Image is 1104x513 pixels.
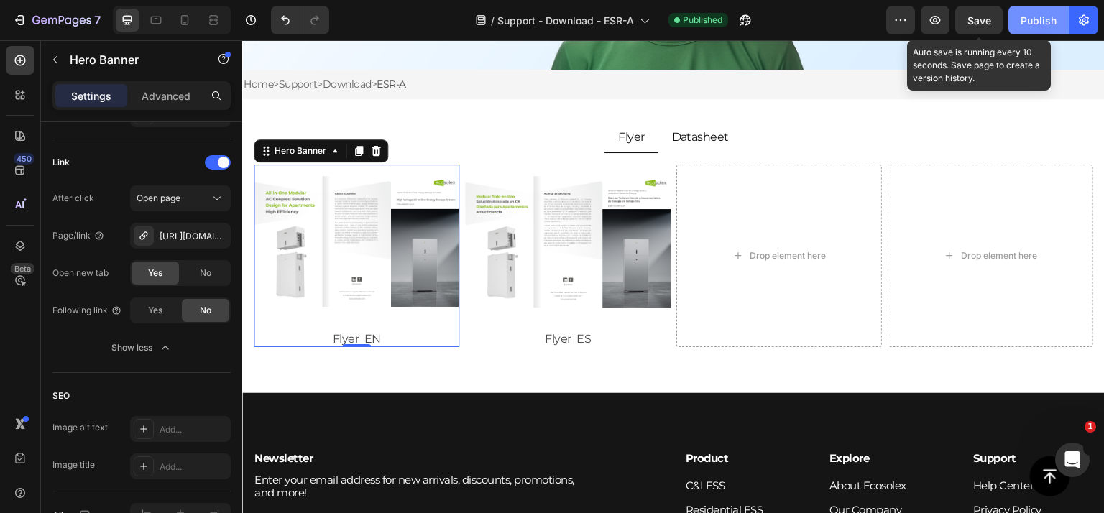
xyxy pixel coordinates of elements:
[507,210,584,221] div: Drop element here
[52,267,109,279] div: Open new tab
[14,153,34,165] div: 450
[142,88,190,103] p: Advanced
[1021,13,1057,28] div: Publish
[52,304,122,317] div: Following link
[148,267,162,279] span: Yes
[160,230,227,243] div: [URL][DOMAIN_NAME]
[52,335,231,361] button: Show less
[137,193,180,203] span: Open page
[430,90,487,103] p: Datasheet
[6,6,107,34] button: 7
[730,410,852,426] h2: Support
[683,14,722,27] span: Published
[94,11,101,29] p: 7
[271,6,329,34] div: Undo/Redo
[52,421,108,434] div: Image alt text
[160,461,227,473] div: Add...
[1055,443,1090,477] iframe: Intercom live chat
[719,210,795,221] div: Drop element here
[160,423,227,436] div: Add...
[223,124,428,279] img: gempages_537241873475961646-2912a507-f67c-4217-8e8d-95866132a56d.png
[200,267,211,279] span: No
[71,88,111,103] p: Settings
[242,40,1104,513] iframe: Design area
[376,90,402,103] p: Flyer
[1008,6,1069,34] button: Publish
[52,156,70,169] div: Link
[130,185,231,211] button: Open page
[224,292,427,305] p: Flyer_ES
[586,410,708,426] h2: Explore
[29,104,87,117] div: Hero Banner
[52,229,105,242] div: Page/link
[497,13,634,28] span: Support - Download - ESR-A
[111,341,172,355] div: Show less
[491,13,494,28] span: /
[442,410,564,426] h2: Product
[12,412,347,425] p: Newsletter
[52,458,95,471] div: Image title
[11,124,217,279] img: gempages_537241873475961646-b4f3e98f-6687-441c-86fe-03f8d043293d.png
[52,389,70,402] div: SEO
[955,6,1003,34] button: Save
[200,304,211,317] span: No
[13,292,216,305] p: Flyer_EN
[1085,421,1096,433] span: 1
[12,433,347,459] p: Enter your email address for new arrivals, discounts, promotions, and more!
[148,304,162,317] span: Yes
[70,51,192,68] p: Hero Banner
[52,192,94,205] div: After click
[967,14,991,27] span: Save
[11,263,34,274] div: Beta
